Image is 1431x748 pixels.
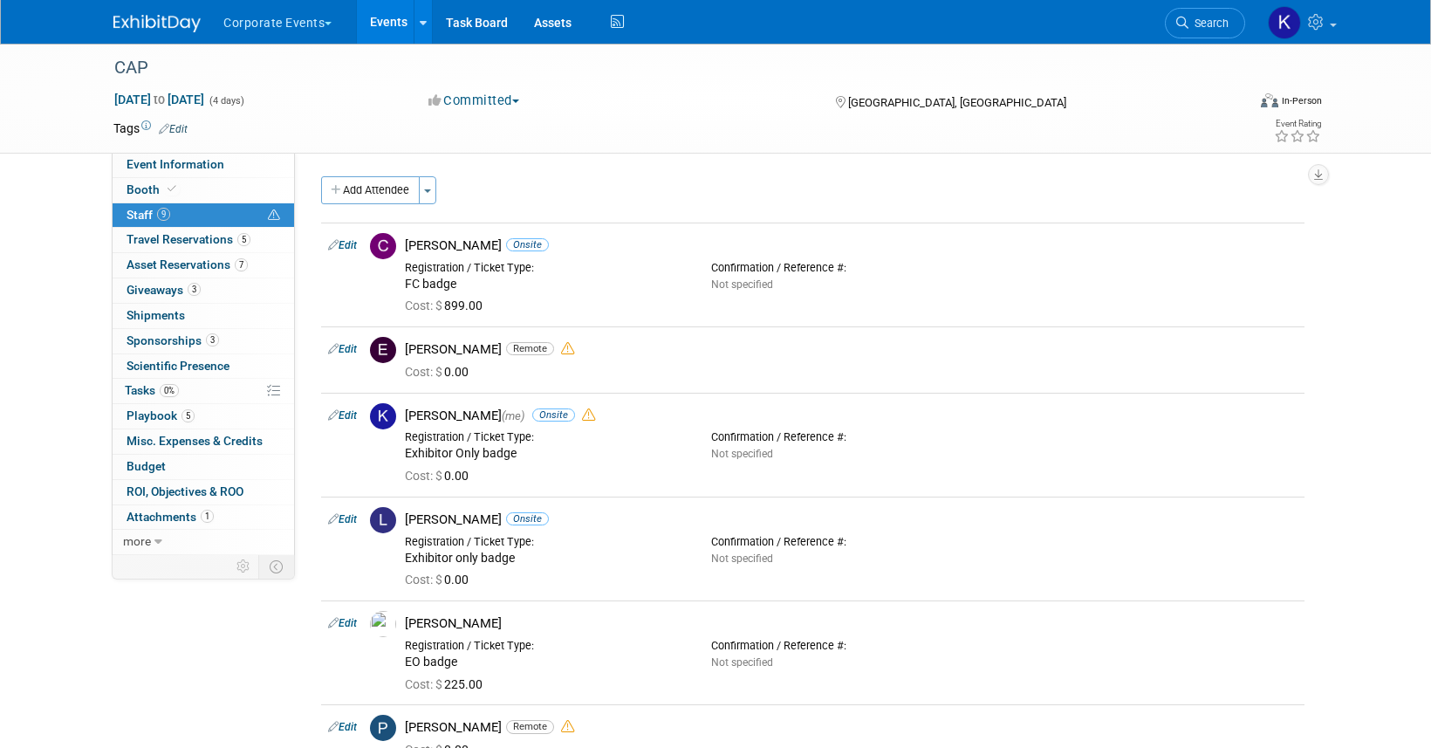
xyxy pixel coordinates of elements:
a: Edit [328,409,357,422]
span: 0.00 [405,469,476,483]
a: Event Information [113,153,294,177]
span: Event Information [127,157,224,171]
span: Potential Scheduling Conflict -- at least one attendee is tagged in another overlapping event. [268,208,280,223]
span: Remote [506,720,554,733]
button: Add Attendee [321,176,420,204]
span: Cost: $ [405,677,444,691]
span: Scientific Presence [127,359,229,373]
span: Shipments [127,308,185,322]
span: Budget [127,459,166,473]
span: Onsite [506,238,549,251]
img: E.jpg [370,337,396,363]
span: more [123,534,151,548]
td: Personalize Event Tab Strip [229,555,259,578]
i: Double-book Warning! [561,720,574,733]
img: Format-Inperson.png [1261,93,1278,107]
div: FC badge [405,277,685,292]
span: Onsite [506,512,549,525]
td: Toggle Event Tabs [259,555,295,578]
button: Committed [422,92,526,110]
img: Keirsten Davis [1268,6,1301,39]
span: Tasks [125,383,179,397]
span: 0.00 [405,573,476,587]
div: Exhibitor only badge [405,551,685,566]
span: Booth [127,182,180,196]
div: In-Person [1281,94,1322,107]
span: Not specified [711,448,773,460]
div: CAP [108,52,1219,84]
div: Confirmation / Reference #: [711,261,991,275]
td: Tags [113,120,188,137]
span: Not specified [711,278,773,291]
a: Scientific Presence [113,354,294,379]
div: Exhibitor Only badge [405,446,685,462]
a: Edit [328,617,357,629]
a: ROI, Objectives & ROO [113,480,294,504]
span: (me) [502,409,524,422]
span: Not specified [711,552,773,565]
span: Cost: $ [405,573,444,587]
div: [PERSON_NAME] [405,341,1297,358]
a: Playbook5 [113,404,294,429]
span: 0.00 [405,365,476,379]
span: 3 [206,333,219,347]
div: Registration / Ticket Type: [405,535,685,549]
div: Confirmation / Reference #: [711,639,991,653]
span: [DATE] [DATE] [113,92,205,107]
a: Edit [328,721,357,733]
span: ROI, Objectives & ROO [127,484,243,498]
div: [PERSON_NAME] [405,237,1297,254]
div: Event Rating [1274,120,1321,128]
span: Cost: $ [405,299,444,312]
span: Search [1188,17,1229,30]
span: Giveaways [127,283,201,297]
a: Edit [328,239,357,251]
div: [PERSON_NAME] [405,719,1297,736]
a: Giveaways3 [113,278,294,303]
span: 0% [160,384,179,397]
a: Tasks0% [113,379,294,403]
span: to [151,93,168,106]
a: Edit [328,513,357,525]
img: K.jpg [370,403,396,429]
span: 5 [237,233,250,246]
div: Registration / Ticket Type: [405,639,685,653]
span: Travel Reservations [127,232,250,246]
a: Travel Reservations5 [113,228,294,252]
span: Onsite [532,408,575,422]
div: [PERSON_NAME] [405,615,1297,632]
span: [GEOGRAPHIC_DATA], [GEOGRAPHIC_DATA] [848,96,1066,109]
a: Misc. Expenses & Credits [113,429,294,454]
i: Double-book Warning! [582,408,595,422]
span: Cost: $ [405,469,444,483]
span: (4 days) [208,95,244,106]
a: Search [1165,8,1245,38]
a: Budget [113,455,294,479]
span: Misc. Expenses & Credits [127,434,263,448]
i: Double-book Warning! [561,342,574,355]
img: L.jpg [370,507,396,533]
div: [PERSON_NAME] [405,408,1297,424]
span: Cost: $ [405,365,444,379]
div: EO badge [405,655,685,670]
span: Attachments [127,510,214,524]
div: Registration / Ticket Type: [405,261,685,275]
a: Edit [159,123,188,135]
img: ExhibitDay [113,15,201,32]
div: Event Format [1142,91,1322,117]
div: Confirmation / Reference #: [711,430,991,444]
span: 9 [157,208,170,221]
img: P.jpg [370,715,396,741]
div: [PERSON_NAME] [405,511,1297,528]
a: Booth [113,178,294,202]
a: Attachments1 [113,505,294,530]
span: 225.00 [405,677,490,691]
span: 899.00 [405,299,490,312]
span: Not specified [711,656,773,669]
a: Shipments [113,304,294,328]
a: more [113,530,294,554]
span: 1 [201,510,214,523]
span: 7 [235,258,248,271]
a: Edit [328,343,357,355]
div: Registration / Ticket Type: [405,430,685,444]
